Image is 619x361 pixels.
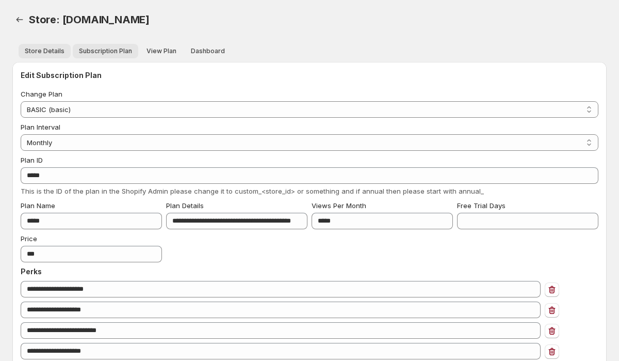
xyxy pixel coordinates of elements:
h3: Perks [21,266,598,277]
span: Store: [DOMAIN_NAME] [29,13,150,26]
span: Plan ID [21,156,43,164]
span: Change Plan [21,90,62,98]
span: Store Details [25,47,64,55]
span: Plan Details [166,201,204,210]
button: Store details [19,44,71,58]
span: Dashboard [191,47,225,55]
button: Subscription plan [73,44,138,58]
span: Views Per Month [312,201,366,210]
span: View Plan [146,47,176,55]
h3: Edit Subscription Plan [21,70,598,81]
span: Subscription Plan [79,47,132,55]
span: Plan Name [21,201,55,210]
a: Back [12,12,27,27]
span: Plan Interval [21,123,60,131]
button: View plan [140,44,183,58]
button: Dashboard [185,44,231,58]
span: This is the ID of the plan in the Shopify Admin please change it to custom_<store_id> or somethin... [21,187,484,195]
span: Free Trial Days [457,201,506,210]
span: Price [21,234,37,243]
